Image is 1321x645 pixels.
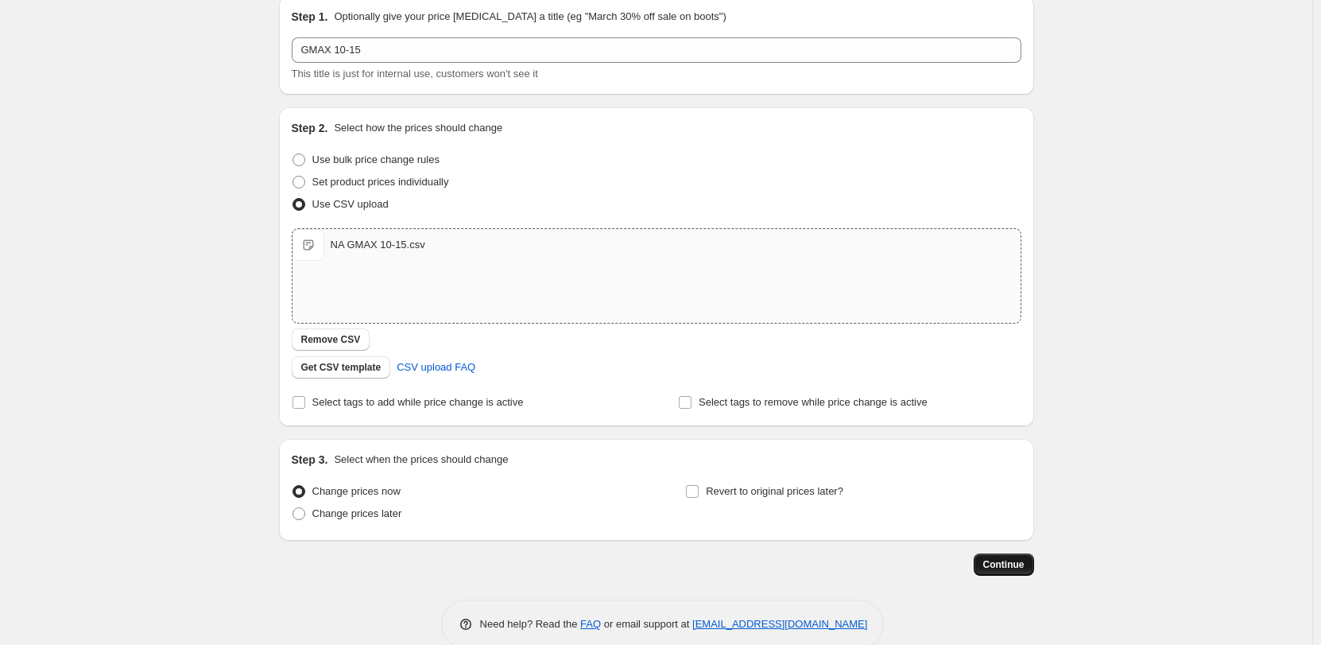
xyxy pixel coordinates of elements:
[301,333,361,346] span: Remove CSV
[983,558,1025,571] span: Continue
[334,452,508,468] p: Select when the prices should change
[312,176,449,188] span: Set product prices individually
[292,9,328,25] h2: Step 1.
[312,153,440,165] span: Use bulk price change rules
[292,120,328,136] h2: Step 2.
[692,618,867,630] a: [EMAIL_ADDRESS][DOMAIN_NAME]
[292,328,370,351] button: Remove CSV
[331,237,425,253] div: NA GMAX 10-15.csv
[292,37,1021,63] input: 30% off holiday sale
[387,355,485,380] a: CSV upload FAQ
[312,485,401,497] span: Change prices now
[312,396,524,408] span: Select tags to add while price change is active
[334,9,726,25] p: Optionally give your price [MEDICAL_DATA] a title (eg "March 30% off sale on boots")
[601,618,692,630] span: or email support at
[397,359,475,375] span: CSV upload FAQ
[706,485,843,497] span: Revert to original prices later?
[312,198,389,210] span: Use CSV upload
[974,554,1034,576] button: Continue
[480,618,581,630] span: Need help? Read the
[292,452,328,468] h2: Step 3.
[334,120,502,136] p: Select how the prices should change
[292,356,391,379] button: Get CSV template
[699,396,928,408] span: Select tags to remove while price change is active
[312,507,402,519] span: Change prices later
[580,618,601,630] a: FAQ
[292,68,538,80] span: This title is just for internal use, customers won't see it
[301,361,382,374] span: Get CSV template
